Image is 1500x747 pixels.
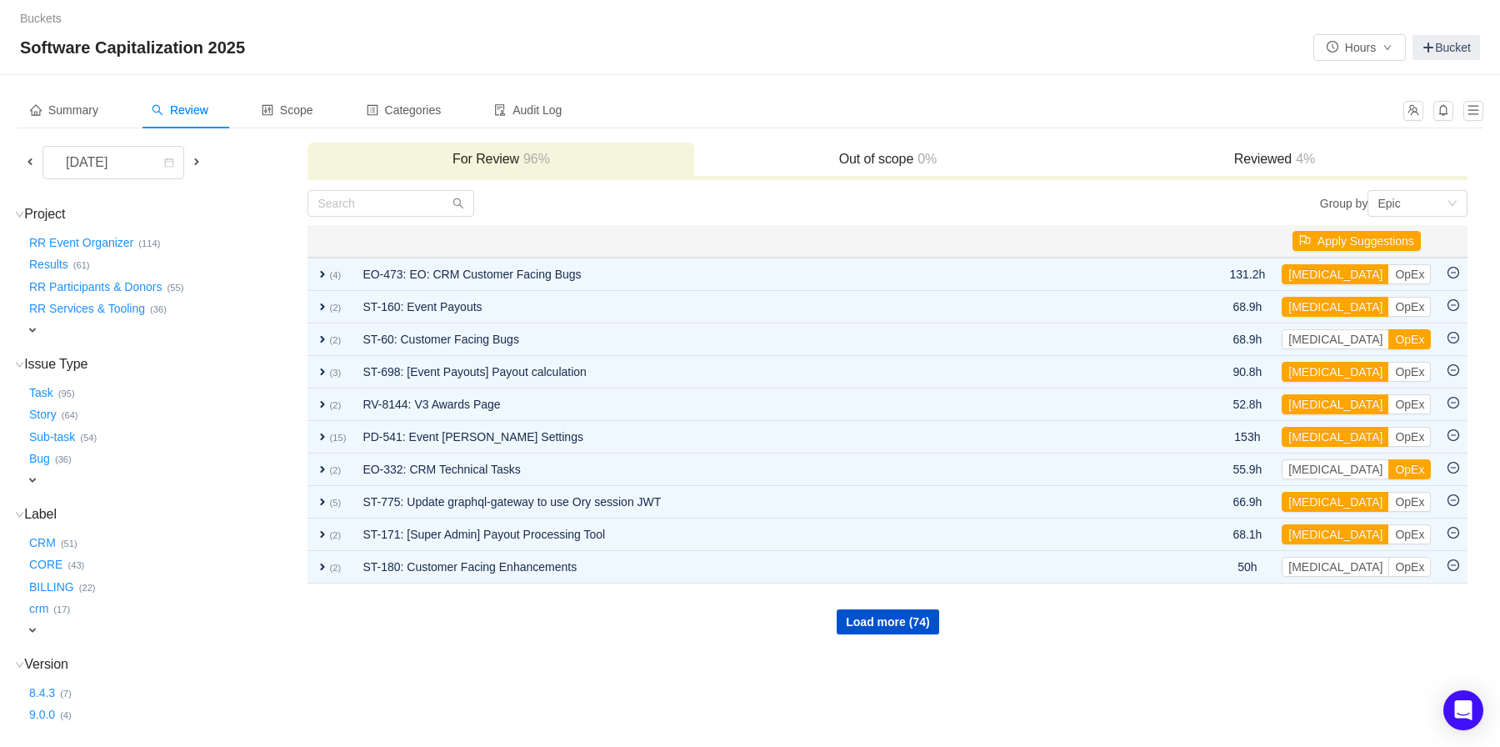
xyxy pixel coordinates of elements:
[1221,389,1273,421] td: 52.8h
[1433,101,1453,121] button: icon: bell
[1447,332,1459,343] i: icon: minus-circle
[61,539,77,549] small: (51)
[1388,459,1431,479] button: OpEx
[1221,486,1273,519] td: 66.9h
[354,291,1177,323] td: ST-160: Event Payouts
[494,104,506,116] i: icon: audit
[494,103,562,117] span: Audit Log
[60,689,72,699] small: (7)
[913,152,937,166] span: 0%
[1221,454,1273,486] td: 55.9h
[316,463,329,476] span: expand
[329,498,341,508] small: (5)
[329,433,346,443] small: (15)
[150,304,167,314] small: (36)
[1388,264,1431,284] button: OpEx
[329,563,341,573] small: (2)
[26,323,39,337] span: expand
[354,258,1177,291] td: EO-473: EO: CRM Customer Facing Bugs
[1221,421,1273,454] td: 153h
[1388,427,1431,447] button: OpEx
[307,190,474,217] input: Search
[1447,397,1459,409] i: icon: minus-circle
[1388,362,1431,382] button: OpEx
[1221,258,1273,291] td: 131.2h
[79,583,96,593] small: (22)
[26,206,306,223] h3: Project
[1313,34,1406,61] button: icon: clock-circleHoursicon: down
[164,158,174,169] i: icon: calendar
[1447,198,1457,210] i: icon: down
[262,103,313,117] span: Scope
[1292,231,1421,251] button: icon: flagApply Suggestions
[26,624,39,637] span: expand
[316,300,329,313] span: expand
[1388,492,1431,512] button: OpEx
[1282,394,1389,414] button: [MEDICAL_DATA]
[354,486,1177,519] td: ST-775: Update graphql-gateway to use Ory session JWT
[354,454,1177,486] td: EO-332: CRM Technical Tasks
[452,198,464,209] i: icon: search
[262,104,273,116] i: icon: control
[329,368,341,378] small: (3)
[26,656,306,673] h3: Version
[26,474,39,487] span: expand
[329,465,341,475] small: (2)
[138,238,160,248] small: (114)
[1388,329,1431,349] button: OpEx
[354,551,1177,584] td: ST-180: Customer Facing Enhancements
[152,103,208,117] span: Review
[1443,690,1483,730] div: Open Intercom Messenger
[1388,394,1431,414] button: OpEx
[26,356,306,373] h3: Issue Type
[887,190,1467,217] div: Group by
[15,360,24,369] i: icon: down
[1282,329,1389,349] button: [MEDICAL_DATA]
[1388,524,1431,544] button: OpEx
[329,303,341,313] small: (2)
[329,270,341,280] small: (4)
[316,495,329,509] span: expand
[354,356,1177,389] td: ST-698: [Event Payouts] Payout calculation
[52,147,124,178] div: [DATE]
[1282,297,1389,317] button: [MEDICAL_DATA]
[152,104,163,116] i: icon: search
[1412,35,1480,60] a: Bucket
[316,333,329,346] span: expand
[316,398,329,411] span: expand
[26,446,55,473] button: Bug
[1282,557,1389,577] button: [MEDICAL_DATA]
[58,389,75,399] small: (95)
[26,402,62,429] button: Story
[1282,264,1389,284] button: [MEDICAL_DATA]
[354,421,1177,454] td: PD-541: Event [PERSON_NAME] Settings
[26,552,67,579] button: CORE
[316,528,329,541] span: expand
[1221,356,1273,389] td: 90.8h
[53,604,70,614] small: (17)
[15,510,24,519] i: icon: down
[1282,427,1389,447] button: [MEDICAL_DATA]
[354,323,1177,356] td: ST-60: Customer Facing Bugs
[26,296,150,323] button: RR Services & Tooling
[15,210,24,219] i: icon: down
[67,560,84,570] small: (43)
[73,260,90,270] small: (61)
[1403,101,1423,121] button: icon: team
[329,335,341,345] small: (2)
[1447,559,1459,571] i: icon: minus-circle
[1463,101,1483,121] button: icon: menu
[1388,557,1431,577] button: OpEx
[1282,362,1389,382] button: [MEDICAL_DATA]
[167,283,184,293] small: (55)
[1282,492,1389,512] button: [MEDICAL_DATA]
[26,424,80,450] button: Sub-task
[354,519,1177,551] td: ST-171: [Super Admin] Payout Processing Tool
[1221,551,1273,584] td: 50h
[1447,527,1459,539] i: icon: minus-circle
[316,560,329,574] span: expand
[30,104,42,116] i: icon: home
[26,273,167,300] button: RR Participants & Donors
[30,103,98,117] span: Summary
[26,596,53,623] button: crm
